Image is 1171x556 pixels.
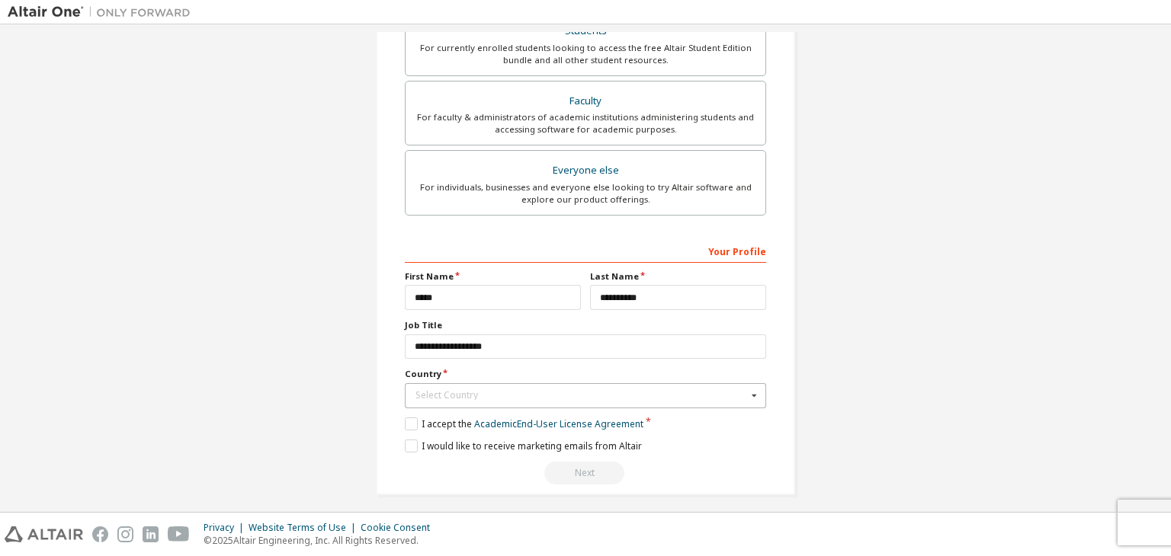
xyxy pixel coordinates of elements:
div: For faculty & administrators of academic institutions administering students and accessing softwa... [415,111,756,136]
div: Privacy [204,522,249,534]
img: linkedin.svg [143,526,159,542]
div: Cookie Consent [361,522,439,534]
div: For individuals, businesses and everyone else looking to try Altair software and explore our prod... [415,181,756,206]
label: Country [405,368,766,380]
label: Last Name [590,270,766,283]
img: altair_logo.svg [5,526,83,542]
img: facebook.svg [92,526,108,542]
div: Website Terms of Use [249,522,361,534]
label: Job Title [405,319,766,331]
div: Your Profile [405,238,766,263]
p: © 2025 Altair Engineering, Inc. All Rights Reserved. [204,534,439,547]
img: instagram.svg [117,526,133,542]
img: Altair One [8,5,198,20]
div: Faculty [415,91,756,112]
div: Read and acccept EULA to continue [405,462,766,484]
label: First Name [405,270,581,283]
div: For currently enrolled students looking to access the free Altair Student Edition bundle and all ... [415,42,756,66]
div: Everyone else [415,160,756,181]
div: Select Country [415,391,747,400]
label: I accept the [405,417,643,430]
label: I would like to receive marketing emails from Altair [405,439,642,452]
a: Academic End-User License Agreement [474,417,643,430]
img: youtube.svg [168,526,190,542]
